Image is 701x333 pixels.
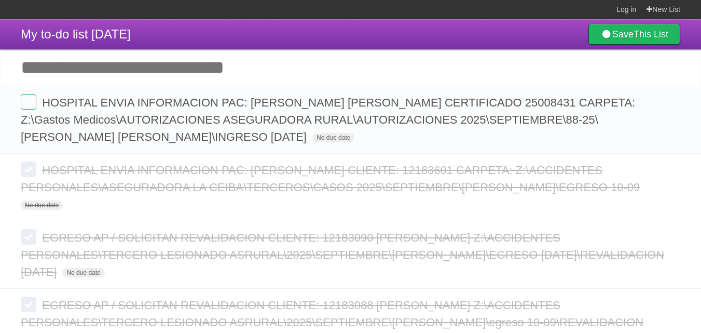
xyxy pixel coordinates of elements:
[21,27,131,41] span: My to-do list [DATE]
[21,231,664,278] span: EGRESO AP / SOLICITAN REVALIDACION CLIENTE: 12183090 [PERSON_NAME] Z:\ACCIDENTES PERSONALES\TERCE...
[21,201,63,210] span: No due date
[312,133,354,142] span: No due date
[62,268,104,277] span: No due date
[21,96,635,143] span: HOSPITAL ENVIA INFORMACION PAC: [PERSON_NAME] [PERSON_NAME] CERTIFICADO 25008431 CARPETA: Z:\Gast...
[588,24,680,45] a: SaveThis List
[634,29,668,39] b: This List
[21,94,36,110] label: Done
[21,162,36,177] label: Done
[21,297,36,312] label: Done
[21,229,36,245] label: Done
[21,164,642,194] span: HOSPITAL ENVIA INFORMACION PAC: [PERSON_NAME] CLIENTE: 12183601 CARPETA: Z:\ACCIDENTES PERSONALES...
